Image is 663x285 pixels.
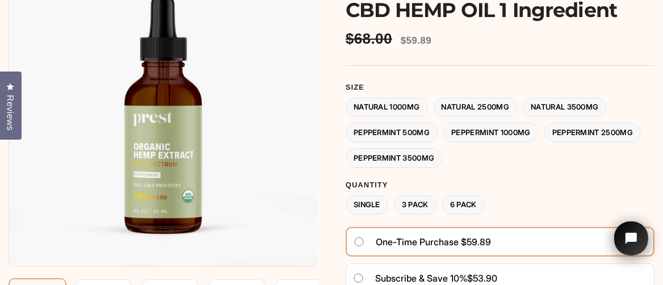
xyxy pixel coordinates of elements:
label: 6 Pack [442,195,485,215]
label: Natural 3500MG [523,98,607,118]
input: Subscribe & save 10%$53.90 [353,274,364,283]
label: 3 Pack [394,195,437,215]
span: One-time purchase $59.89 [376,233,491,251]
label: Peppermint 3500MG [346,148,443,168]
span: $53.90 [467,273,497,284]
span: Subscribe & save 10% [375,273,467,284]
label: Single [346,195,388,215]
input: One-time purchase $59.89 [354,237,364,246]
label: Peppermint 500MG [346,123,438,142]
label: Size [346,83,654,92]
span: $68.00 [346,30,395,48]
label: Peppermint 1000MG [443,123,539,142]
label: Quantity [346,181,654,190]
span: Reviews [3,95,18,131]
label: Peppermint 2500MG [544,123,641,142]
iframe: Tidio Chat [599,206,663,285]
label: Natural 1000MG [346,98,428,118]
span: $59.89 [401,35,431,46]
label: Natural 2500MG [434,98,518,118]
